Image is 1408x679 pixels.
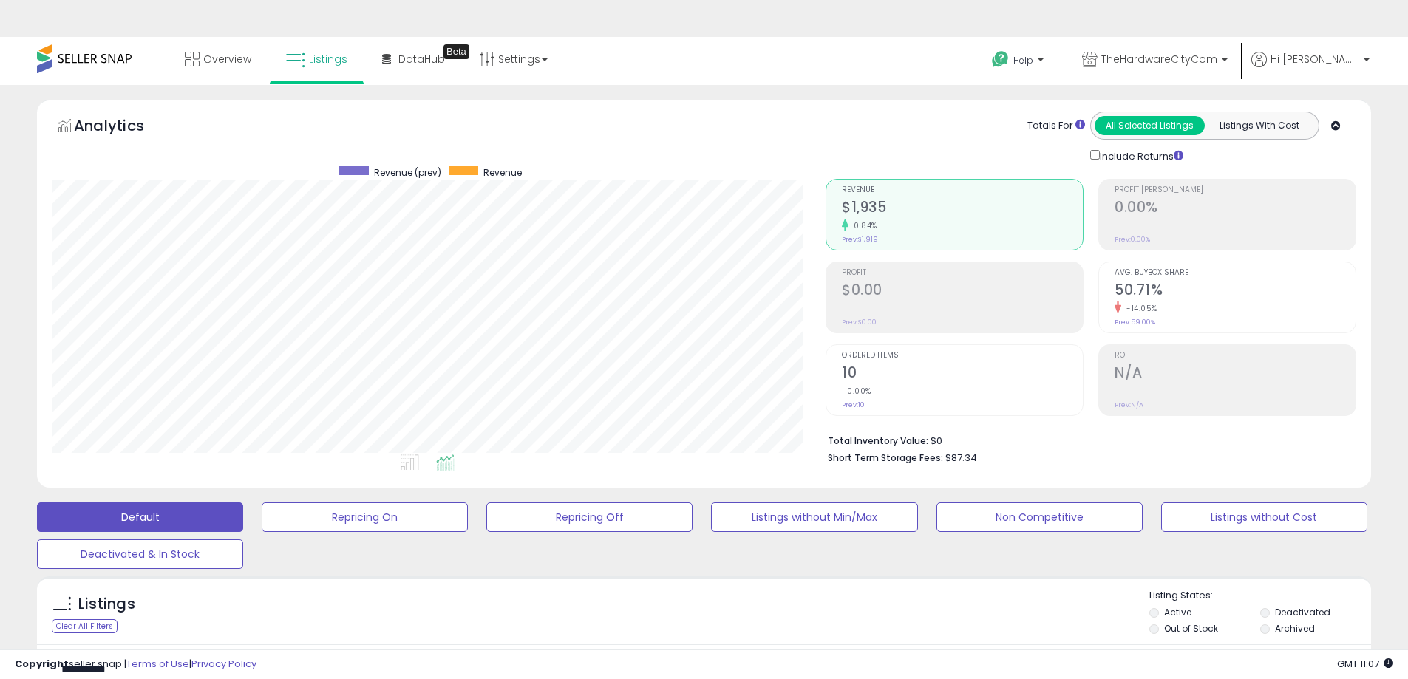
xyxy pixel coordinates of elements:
button: Deactivated & In Stock [37,539,243,569]
button: Repricing On [262,502,468,532]
small: Prev: 0.00% [1115,235,1150,244]
span: 2025-10-12 11:07 GMT [1337,657,1393,671]
a: Hi [PERSON_NAME] [1251,52,1370,85]
small: Prev: 59.00% [1115,318,1155,327]
small: 0.84% [848,220,877,231]
h5: Listings [78,594,135,615]
div: Totals For [1027,119,1085,133]
i: Get Help [991,50,1010,69]
h5: Analytics [74,115,173,140]
span: Avg. Buybox Share [1115,269,1356,277]
b: Short Term Storage Fees: [828,451,943,464]
div: seller snap | | [15,658,256,672]
small: Prev: $0.00 [842,318,877,327]
h2: 50.71% [1115,282,1356,301]
span: Revenue (prev) [374,166,441,179]
label: Deactivated [1275,606,1330,618]
p: Listing States: [1149,589,1371,603]
span: Ordered Items [842,352,1083,360]
button: Listings without Min/Max [711,502,917,532]
span: Hi [PERSON_NAME] [1271,52,1359,66]
h2: $0.00 [842,282,1083,301]
h2: N/A [1115,364,1356,384]
span: DataHub [398,52,445,66]
small: 0.00% [842,386,871,397]
a: DataHub [371,37,456,81]
span: TheHardwareCityCom [1101,52,1217,66]
div: Clear All Filters [52,619,118,633]
button: Listings With Cost [1204,116,1314,135]
button: Non Competitive [936,502,1143,532]
a: Listings [275,37,358,81]
span: Overview [203,52,251,66]
span: Profit [PERSON_NAME] [1115,186,1356,194]
small: -14.05% [1121,303,1157,314]
a: Settings [469,37,559,81]
h2: 10 [842,364,1083,384]
li: $0 [828,431,1345,448]
span: Revenue [483,166,522,179]
button: All Selected Listings [1095,116,1205,135]
span: Revenue [842,186,1083,194]
label: Active [1164,606,1191,618]
h2: 0.00% [1115,199,1356,219]
strong: Copyright [15,657,69,671]
button: Default [37,502,243,532]
b: Total Inventory Value: [828,434,928,447]
button: Repricing Off [486,502,693,532]
span: ROI [1115,352,1356,360]
span: Profit [842,269,1083,277]
span: Help [1013,54,1033,66]
button: Listings without Cost [1161,502,1367,532]
small: Prev: N/A [1115,400,1143,409]
a: Overview [174,37,262,81]
label: Out of Stock [1164,622,1218,635]
small: Prev: $1,919 [842,235,878,244]
div: Tooltip anchor [443,44,469,59]
span: Listings [309,52,347,66]
a: Help [980,39,1058,85]
a: TheHardwareCityCom [1071,37,1239,85]
div: Include Returns [1079,147,1201,164]
h2: $1,935 [842,199,1083,219]
small: Prev: 10 [842,400,865,409]
span: $87.34 [945,451,977,465]
label: Archived [1275,622,1315,635]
